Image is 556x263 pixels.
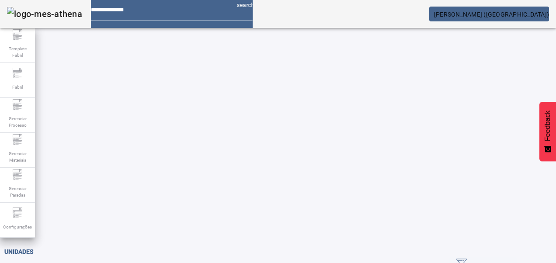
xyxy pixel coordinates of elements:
span: Gerenciar Paradas [4,183,31,201]
span: Template Fabril [4,43,31,61]
span: Gerenciar Materiais [4,148,31,166]
span: Configurações [0,221,35,233]
button: Feedback - Mostrar pesquisa [539,102,556,161]
span: Unidades [4,248,33,255]
span: Feedback [544,111,552,141]
img: logo-mes-athena [7,7,82,21]
span: Fabril [10,81,25,93]
span: [PERSON_NAME] ([GEOGRAPHIC_DATA]) [434,11,549,18]
span: Gerenciar Processo [4,113,31,131]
